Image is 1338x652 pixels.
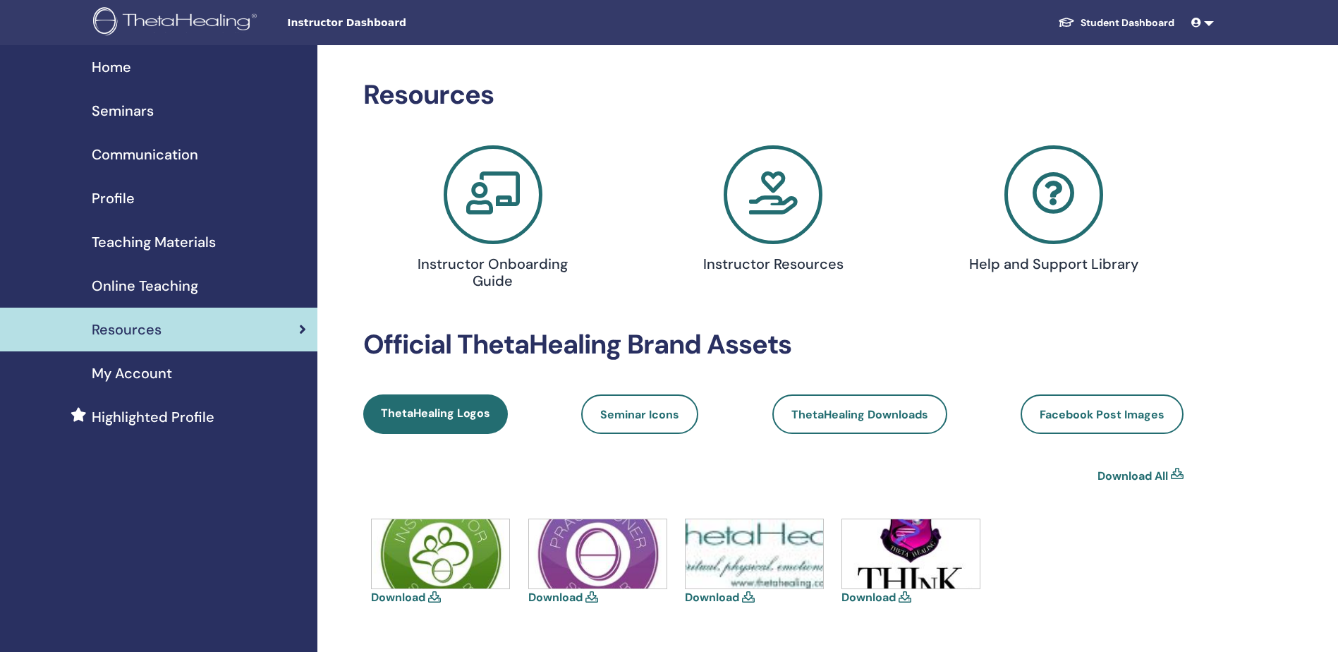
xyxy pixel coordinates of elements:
a: ThetaHealing Downloads [772,394,947,434]
span: Resources [92,319,162,340]
a: Seminar Icons [581,394,698,434]
a: ThetaHealing Logos [363,394,508,434]
a: Help and Support Library [922,145,1186,278]
span: Communication [92,144,198,165]
img: thetahealing-logo-a-copy.jpg [686,519,823,588]
img: icons-practitioner.jpg [529,519,667,588]
span: Online Teaching [92,275,198,296]
img: graduation-cap-white.svg [1058,16,1075,28]
h2: Resources [363,79,1184,111]
img: logo.png [93,7,262,39]
a: Instructor Onboarding Guide [361,145,625,295]
span: ThetaHealing Logos [381,406,490,421]
span: Highlighted Profile [92,406,214,428]
span: Home [92,56,131,78]
a: Download [841,590,896,605]
span: ThetaHealing Downloads [791,407,928,422]
span: Profile [92,188,135,209]
span: Instructor Dashboard [287,16,499,30]
a: Download [371,590,425,605]
span: Facebook Post Images [1040,407,1164,422]
span: Seminar Icons [600,407,679,422]
a: Download All [1097,468,1168,485]
a: Facebook Post Images [1021,394,1184,434]
span: My Account [92,363,172,384]
img: think-shield.jpg [842,519,980,588]
a: Download [685,590,739,605]
h2: Official ThetaHealing Brand Assets [363,329,1184,361]
h4: Instructor Resources [681,255,866,272]
img: icons-instructor.jpg [372,519,509,588]
a: Instructor Resources [642,145,906,278]
span: Teaching Materials [92,231,216,253]
a: Student Dashboard [1047,10,1186,36]
a: Download [528,590,583,605]
h4: Help and Support Library [961,255,1146,272]
span: Seminars [92,100,154,121]
h4: Instructor Onboarding Guide [401,255,585,289]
